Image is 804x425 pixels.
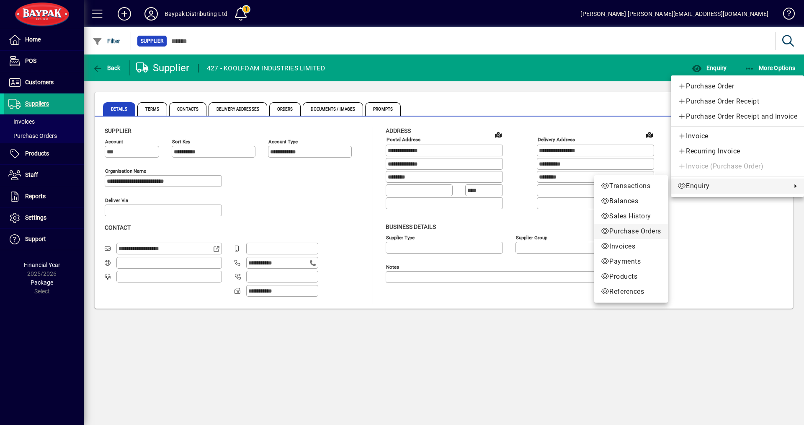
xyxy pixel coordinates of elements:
span: Enquiry [678,181,787,191]
span: Purchase Order [678,81,797,91]
span: Recurring Invoice [678,146,797,156]
span: Transactions [601,181,661,191]
span: Invoice [678,131,797,141]
span: Products [601,272,661,282]
span: References [601,287,661,297]
span: Sales History [601,211,661,221]
span: Balances [601,196,661,206]
span: Purchase Orders [601,226,661,236]
span: Invoices [601,241,661,251]
span: Purchase Order Receipt [678,96,797,106]
span: Purchase Order Receipt and Invoice [678,111,797,122]
span: Payments [601,257,661,267]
